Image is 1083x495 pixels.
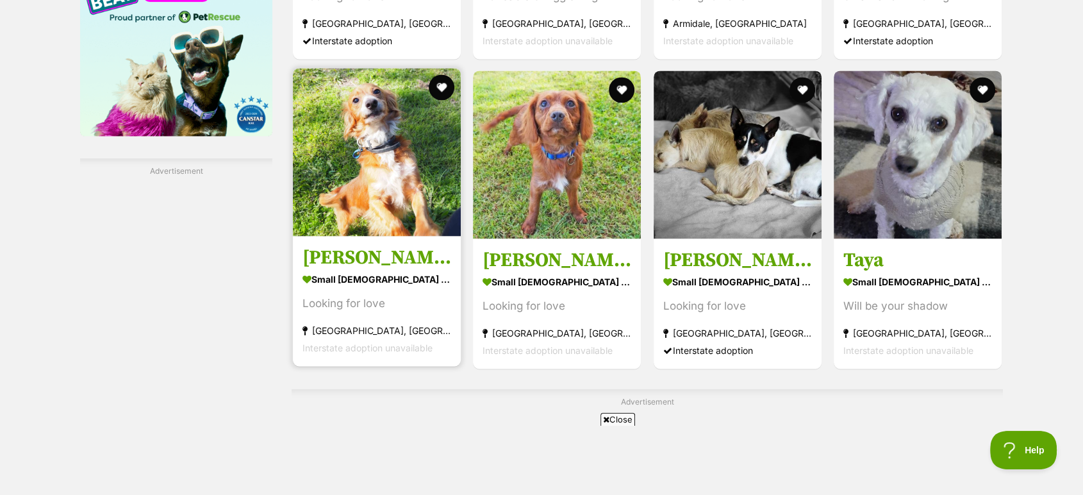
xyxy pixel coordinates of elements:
[843,273,992,291] strong: small [DEMOGRAPHIC_DATA] Dog
[843,345,973,356] span: Interstate adoption unavailable
[834,71,1002,239] img: Taya - Bichon Frise Dog
[663,342,812,359] div: Interstate adoption
[293,236,461,366] a: [PERSON_NAME] small [DEMOGRAPHIC_DATA] Dog Looking for love [GEOGRAPHIC_DATA], [GEOGRAPHIC_DATA] ...
[970,77,995,103] button: favourite
[843,14,992,31] strong: [GEOGRAPHIC_DATA], [GEOGRAPHIC_DATA]
[663,273,812,291] strong: small [DEMOGRAPHIC_DATA] Dog
[843,298,992,315] div: Will be your shadow
[609,77,635,103] button: favourite
[663,298,812,315] div: Looking for love
[483,273,631,291] strong: small [DEMOGRAPHIC_DATA] Dog
[483,35,613,46] span: Interstate adoption unavailable
[663,248,812,273] h3: [PERSON_NAME]
[302,14,451,31] strong: [GEOGRAPHIC_DATA], [GEOGRAPHIC_DATA]
[663,14,812,31] strong: Armidale, [GEOGRAPHIC_DATA]
[663,324,812,342] strong: [GEOGRAPHIC_DATA], [GEOGRAPHIC_DATA]
[654,71,822,239] img: Buckley - Jack Russell Terrier Dog
[834,239,1002,369] a: Taya small [DEMOGRAPHIC_DATA] Dog Will be your shadow [GEOGRAPHIC_DATA], [GEOGRAPHIC_DATA] Inters...
[302,295,451,312] div: Looking for love
[483,14,631,31] strong: [GEOGRAPHIC_DATA], [GEOGRAPHIC_DATA]
[483,298,631,315] div: Looking for love
[473,239,641,369] a: [PERSON_NAME] small [DEMOGRAPHIC_DATA] Dog Looking for love [GEOGRAPHIC_DATA], [GEOGRAPHIC_DATA] ...
[600,413,635,426] span: Close
[790,77,815,103] button: favourite
[302,270,451,289] strong: small [DEMOGRAPHIC_DATA] Dog
[293,68,461,236] img: Felix - Cavalier King Charles Spaniel Dog
[302,246,451,270] h3: [PERSON_NAME]
[483,324,631,342] strong: [GEOGRAPHIC_DATA], [GEOGRAPHIC_DATA]
[654,239,822,369] a: [PERSON_NAME] small [DEMOGRAPHIC_DATA] Dog Looking for love [GEOGRAPHIC_DATA], [GEOGRAPHIC_DATA] ...
[302,31,451,49] div: Interstate adoption
[843,324,992,342] strong: [GEOGRAPHIC_DATA], [GEOGRAPHIC_DATA]
[483,345,613,356] span: Interstate adoption unavailable
[483,248,631,273] h3: [PERSON_NAME]
[843,248,992,273] h3: Taya
[308,431,775,489] iframe: Advertisement
[302,322,451,339] strong: [GEOGRAPHIC_DATA], [GEOGRAPHIC_DATA]
[302,342,433,353] span: Interstate adoption unavailable
[663,35,793,46] span: Interstate adoption unavailable
[843,31,992,49] div: Interstate adoption
[473,71,641,239] img: Hugo - Cavalier King Charles Spaniel Dog
[990,431,1057,469] iframe: Help Scout Beacon - Open
[429,74,454,100] button: favourite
